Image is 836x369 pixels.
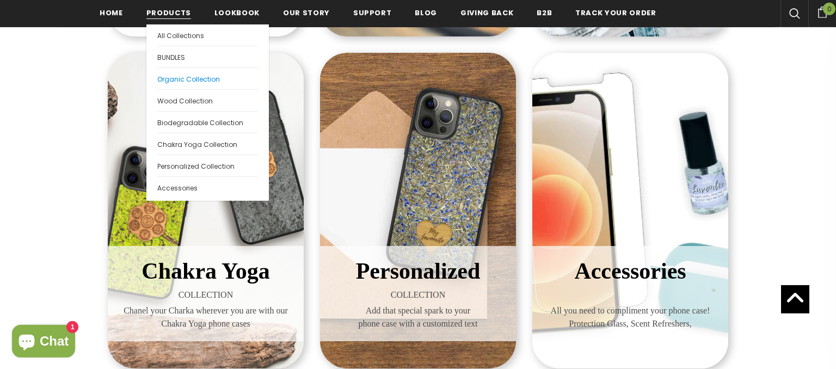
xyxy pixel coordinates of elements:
span: Giving back [460,8,513,18]
span: BUNDLES [157,53,185,62]
span: Accessories [574,259,686,284]
span: Accessories [157,183,198,193]
span: All Collections [157,31,204,40]
span: COLLECTION [328,288,508,302]
span: Lookbook [214,8,260,18]
span: Organic Collection [157,75,220,84]
a: Organic Collection [157,67,258,89]
span: Chanel your Charka wherever you are with our Chakra Yoga phone cases [116,304,296,330]
a: All Collections [157,24,258,46]
span: Blog [415,8,437,18]
span: Chakra Yoga Collection [157,140,237,149]
span: Chakra Yoga [142,259,269,284]
span: All you need to compliment your phone case! Protection Glass, Scent Refreshers, [540,304,720,330]
span: 0 [823,3,835,15]
a: 0 [808,5,836,18]
span: Wood Collection [157,96,213,106]
span: support [353,8,392,18]
a: Personalized Collection [157,155,258,176]
span: Track your order [575,8,656,18]
span: Add that special spark to your phone case with a customized text [328,304,508,330]
span: Home [100,8,123,18]
a: Accessories [157,176,258,198]
a: Biodegradable Collection [157,111,258,133]
span: Products [146,8,191,18]
span: Our Story [283,8,330,18]
inbox-online-store-chat: Shopify online store chat [9,325,78,360]
span: Personalized Collection [157,162,235,171]
span: Personalized [356,259,481,284]
span: B2B [537,8,552,18]
span: COLLECTION [116,288,296,302]
span: Biodegradable Collection [157,118,243,127]
a: BUNDLES [157,46,258,67]
a: Wood Collection [157,89,258,111]
a: Chakra Yoga Collection [157,133,258,155]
